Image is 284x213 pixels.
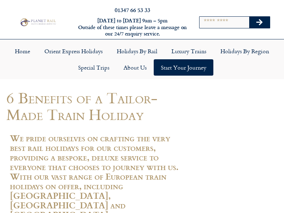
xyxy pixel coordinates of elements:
[19,17,57,27] img: Planet Rail Train Holidays Logo
[37,43,110,59] a: Orient Express Holidays
[77,17,187,37] h6: [DATE] to [DATE] 9am – 5pm Outside of these times please leave a message on our 24/7 enquiry serv...
[71,59,116,76] a: Special Trips
[4,43,280,76] nav: Menu
[164,43,213,59] a: Luxury Trains
[110,43,164,59] a: Holidays by Rail
[115,6,150,14] a: 01347 66 53 33
[8,43,37,59] a: Home
[213,43,276,59] a: Holidays by Region
[154,59,213,76] a: Start your Journey
[249,17,270,28] button: Search
[6,89,185,123] h1: 6 Benefits of a Tailor-Made Train Holiday
[116,59,154,76] a: About Us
